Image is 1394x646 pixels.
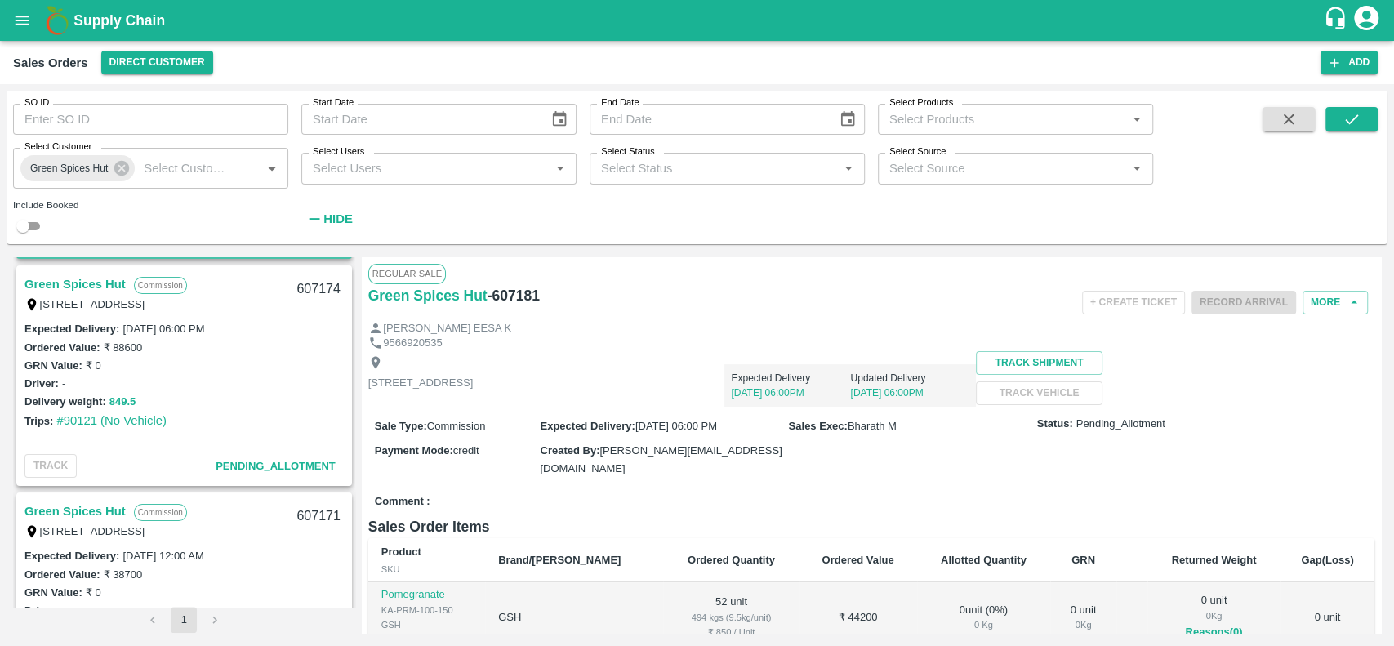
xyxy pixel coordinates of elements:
[1126,158,1147,179] button: Open
[24,323,119,335] label: Expected Delivery :
[24,501,126,522] a: Green Spices Hut
[930,617,1038,632] div: 0 Kg
[62,604,65,617] label: -
[635,420,717,432] span: [DATE] 06:00 PM
[540,444,782,474] span: [PERSON_NAME][EMAIL_ADDRESS][DOMAIN_NAME]
[540,444,599,457] label: Created By :
[171,607,197,633] button: page 1
[41,4,73,37] img: logo
[122,550,203,562] label: [DATE] 12:00 AM
[24,140,91,154] label: Select Customer
[1160,608,1267,623] div: 0 Kg
[789,420,848,432] label: Sales Exec :
[883,158,1121,179] input: Select Source
[24,359,82,372] label: GRN Value:
[1160,623,1267,642] button: Reasons(0)
[453,444,479,457] span: credit
[62,377,65,390] label: -
[24,568,100,581] label: Ordered Value:
[590,104,826,135] input: End Date
[24,586,82,599] label: GRN Value:
[889,145,946,158] label: Select Source
[976,351,1102,375] button: Track Shipment
[595,158,833,179] input: Select Status
[1191,295,1296,308] span: Please dispatch the trip before ending
[134,504,187,521] p: Commission
[601,145,655,158] label: Select Status
[850,385,969,400] p: [DATE] 06:00PM
[368,284,488,307] a: Green Spices Hut
[287,270,350,309] div: 607174
[375,444,453,457] label: Payment Mode :
[381,562,472,577] div: SKU
[24,341,100,354] label: Ordered Value:
[498,554,621,566] b: Brand/[PERSON_NAME]
[368,376,474,391] p: [STREET_ADDRESS]
[1172,554,1257,566] b: Returned Weight
[137,158,235,179] input: Select Customer
[1301,554,1353,566] b: Gap(Loss)
[1303,291,1368,314] button: More
[544,104,575,135] button: Choose date
[287,497,350,536] div: 607171
[383,321,511,336] p: [PERSON_NAME] EESA K
[24,377,59,390] label: Driver:
[488,284,540,307] h6: - 607181
[1037,417,1073,432] label: Status:
[822,554,894,566] b: Ordered Value
[56,414,167,427] a: #90121 (No Vehicle)
[137,607,230,633] nav: pagination navigation
[601,96,639,109] label: End Date
[86,586,101,599] label: ₹ 0
[24,550,119,562] label: Expected Delivery :
[109,393,136,412] button: 849.5
[313,96,354,109] label: Start Date
[13,198,288,212] div: Include Booked
[930,603,1038,633] div: 0 unit ( 0 %)
[40,525,145,537] label: [STREET_ADDRESS]
[1352,3,1381,38] div: account of current user
[381,603,472,617] div: KA-PRM-100-150
[323,212,352,225] strong: Hide
[1063,603,1103,633] div: 0 unit
[375,494,430,510] label: Comment :
[24,96,49,109] label: SO ID
[383,336,442,351] p: 9566920535
[1321,51,1378,74] button: Add
[73,9,1323,32] a: Supply Chain
[1323,6,1352,35] div: customer-support
[731,371,850,385] p: Expected Delivery
[301,205,357,233] button: Hide
[24,415,53,427] label: Trips:
[313,145,364,158] label: Select Users
[540,420,635,432] label: Expected Delivery :
[688,554,775,566] b: Ordered Quantity
[103,568,142,581] label: ₹ 38700
[676,610,786,625] div: 494 kgs (9.5kg/unit)
[838,158,859,179] button: Open
[20,155,135,181] div: Green Spices Hut
[731,385,850,400] p: [DATE] 06:00PM
[216,460,336,472] span: Pending_Allotment
[122,323,204,335] label: [DATE] 06:00 PM
[427,420,486,432] span: Commission
[1063,617,1103,632] div: 0 Kg
[86,359,101,372] label: ₹ 0
[13,104,288,135] input: Enter SO ID
[103,341,142,354] label: ₹ 88600
[13,52,88,74] div: Sales Orders
[941,554,1027,566] b: Allotted Quantity
[381,587,472,603] p: Pomegranate
[832,104,863,135] button: Choose date
[3,2,41,39] button: open drawer
[676,625,786,639] div: ₹ 850 / Unit
[24,604,59,617] label: Driver:
[1126,109,1147,130] button: Open
[1160,593,1267,642] div: 0 unit
[368,264,446,283] span: Regular Sale
[73,12,165,29] b: Supply Chain
[24,274,126,295] a: Green Spices Hut
[306,158,545,179] input: Select Users
[550,158,571,179] button: Open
